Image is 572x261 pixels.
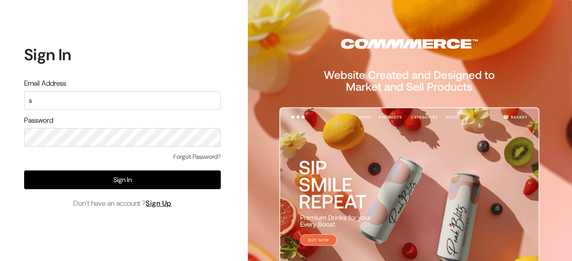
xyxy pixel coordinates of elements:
label: Email Address [24,78,66,89]
a: Sign Up [146,199,172,208]
span: Don’t have an account ? [73,198,172,209]
button: Sign In [24,170,221,189]
a: Forgot Password? [173,152,221,162]
label: Password [24,115,53,126]
h1: Sign In [24,45,221,64]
